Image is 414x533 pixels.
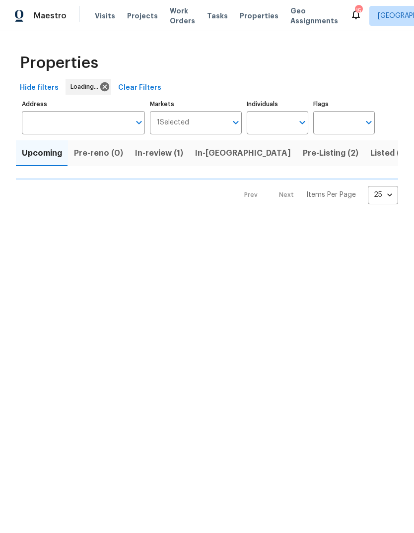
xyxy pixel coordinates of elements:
[303,146,358,160] span: Pre-Listing (2)
[66,79,111,95] div: Loading...
[207,12,228,19] span: Tasks
[235,186,398,204] nav: Pagination Navigation
[195,146,291,160] span: In-[GEOGRAPHIC_DATA]
[170,6,195,26] span: Work Orders
[240,11,278,21] span: Properties
[135,146,183,160] span: In-review (1)
[95,11,115,21] span: Visits
[157,118,189,127] span: 1 Selected
[118,82,161,94] span: Clear Filters
[229,116,243,129] button: Open
[306,190,356,200] p: Items Per Page
[22,146,62,160] span: Upcoming
[355,6,362,16] div: 15
[16,79,63,97] button: Hide filters
[70,82,102,92] span: Loading...
[295,116,309,129] button: Open
[34,11,67,21] span: Maestro
[22,101,145,107] label: Address
[368,182,398,208] div: 25
[247,101,308,107] label: Individuals
[114,79,165,97] button: Clear Filters
[150,101,242,107] label: Markets
[290,6,338,26] span: Geo Assignments
[132,116,146,129] button: Open
[362,116,376,129] button: Open
[20,58,98,68] span: Properties
[313,101,375,107] label: Flags
[20,82,59,94] span: Hide filters
[74,146,123,160] span: Pre-reno (0)
[127,11,158,21] span: Projects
